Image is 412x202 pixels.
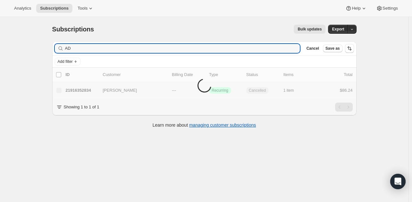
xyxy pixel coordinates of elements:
span: Save as [325,46,340,51]
button: Cancel [304,45,321,52]
p: Learn more about [152,122,256,128]
button: Export [328,25,348,34]
span: Tools [78,6,87,11]
button: Sort the results [345,44,354,53]
p: Showing 1 to 1 of 1 [64,104,99,110]
span: Cancel [306,46,319,51]
button: Settings [372,4,402,13]
div: Open Intercom Messenger [390,174,406,189]
input: Filter subscribers [65,44,300,53]
button: Tools [74,4,98,13]
span: Export [332,27,344,32]
button: Save as [323,45,342,52]
nav: Pagination [335,103,353,112]
span: Analytics [14,6,31,11]
button: Bulk updates [294,25,325,34]
span: Help [352,6,360,11]
span: Subscriptions [52,26,94,33]
span: Subscriptions [40,6,69,11]
button: Help [342,4,371,13]
span: Settings [383,6,398,11]
span: Add filter [58,59,73,64]
button: Subscriptions [36,4,72,13]
button: Add filter [55,58,80,65]
button: Analytics [10,4,35,13]
span: Bulk updates [298,27,322,32]
a: managing customer subscriptions [189,122,256,128]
